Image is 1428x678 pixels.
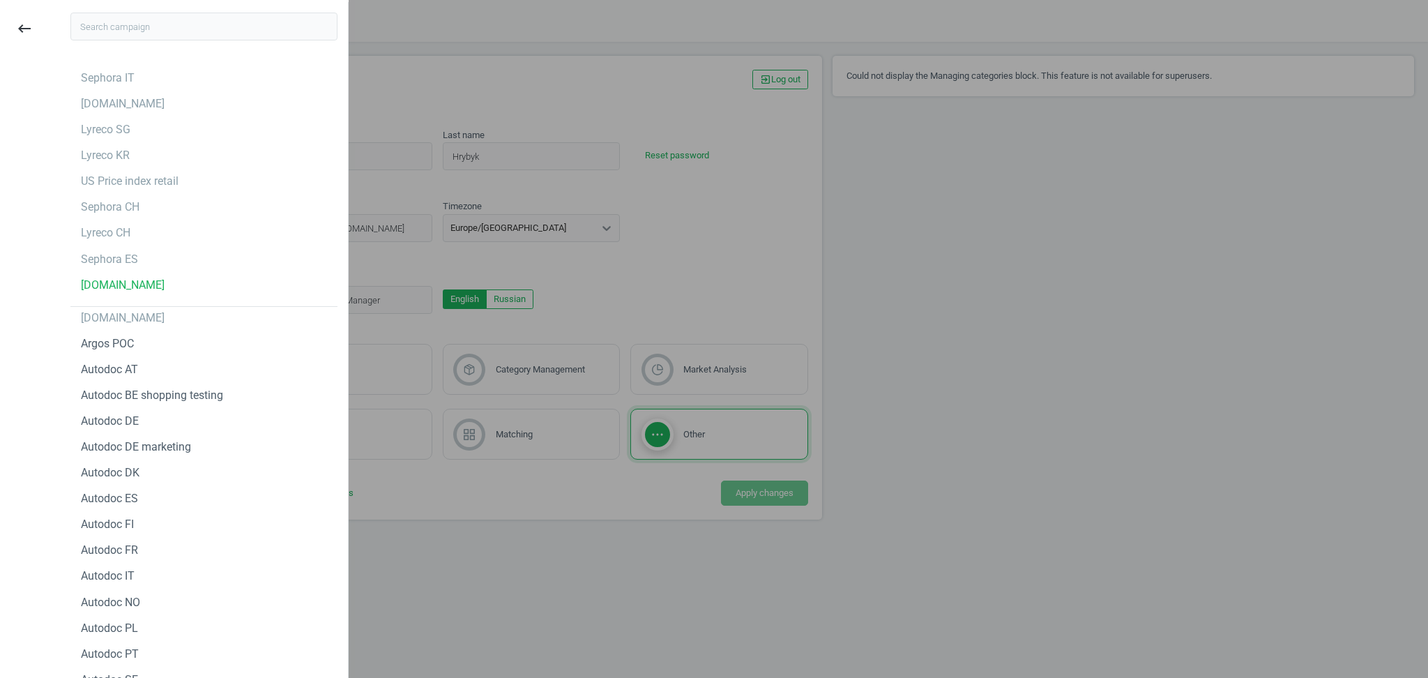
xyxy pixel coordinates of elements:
[81,225,130,241] div: Lyreco CH
[81,388,223,403] div: Autodoc BE shopping testing
[81,122,130,137] div: Lyreco SG
[81,439,191,455] div: Autodoc DE marketing
[81,148,130,163] div: Lyreco KR
[81,199,139,215] div: Sephora CH
[81,568,135,584] div: Autodoc IT
[81,491,138,506] div: Autodoc ES
[8,13,40,45] button: keyboard_backspace
[16,20,33,37] i: keyboard_backspace
[81,278,165,293] div: [DOMAIN_NAME]
[70,13,337,40] input: Search campaign
[81,336,134,352] div: Argos POC
[81,252,138,267] div: Sephora ES
[81,96,165,112] div: [DOMAIN_NAME]
[81,517,134,532] div: Autodoc FI
[81,414,139,429] div: Autodoc DE
[81,362,138,377] div: Autodoc AT
[81,310,165,326] div: [DOMAIN_NAME]
[81,543,138,558] div: Autodoc FR
[81,465,139,481] div: Autodoc DK
[81,174,178,189] div: US Price index retail
[81,647,139,662] div: Autodoc PT
[81,595,140,610] div: Autodoc NO
[81,621,138,636] div: Autodoc PL
[81,70,135,86] div: Sephora IT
